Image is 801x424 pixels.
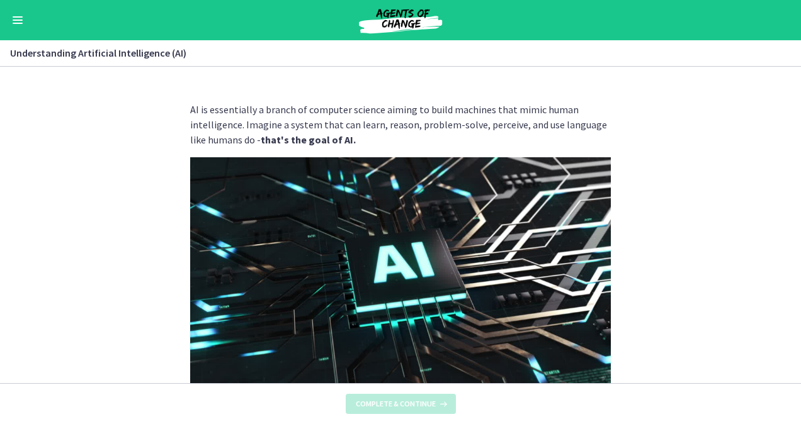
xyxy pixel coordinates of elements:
img: Agents of Change [325,5,476,35]
p: AI is essentially a branch of computer science aiming to build machines that mimic human intellig... [190,102,611,147]
button: Complete & continue [346,394,456,414]
strong: that's the goal of AI. [261,133,356,146]
img: Black_Minimalist_Modern_AI_Robot_Presentation_%281%29.png [190,157,611,394]
span: Complete & continue [356,399,436,409]
h3: Understanding Artificial Intelligence (AI) [10,45,776,60]
button: Enable menu [10,13,25,28]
